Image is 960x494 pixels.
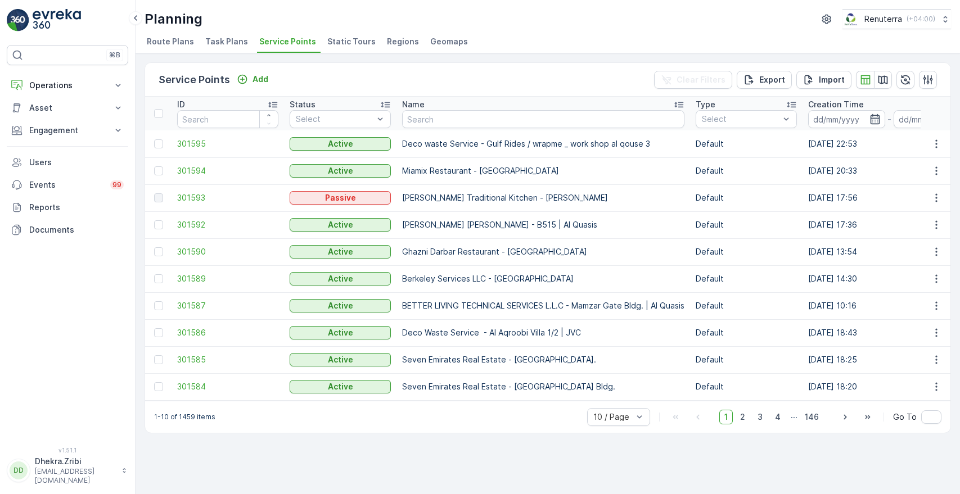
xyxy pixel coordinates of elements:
[719,410,733,424] span: 1
[696,381,797,392] p: Default
[696,138,797,149] p: Default
[7,9,29,31] img: logo
[154,355,163,364] div: Toggle Row Selected
[7,97,128,119] button: Asset
[7,456,128,485] button: DDDhekra.Zribi[EMAIL_ADDRESS][DOMAIN_NAME]
[177,273,278,284] a: 301589
[154,139,163,148] div: Toggle Row Selected
[791,410,797,424] p: ...
[112,180,121,189] p: 99
[696,219,797,230] p: Default
[402,327,684,338] p: Deco Waste Service - Al Aqroobi Villa 1/2 | JVC
[864,13,902,25] p: Renuterra
[290,99,316,110] p: Status
[154,220,163,229] div: Toggle Row Selected
[7,219,128,241] a: Documents
[737,71,792,89] button: Export
[893,411,917,423] span: Go To
[290,191,391,205] button: Passive
[159,72,230,88] p: Service Points
[402,246,684,257] p: Ghazni Darbar Restaurant - [GEOGRAPHIC_DATA]
[819,74,845,85] p: Import
[29,102,106,114] p: Asset
[177,327,278,338] a: 301586
[328,273,353,284] p: Active
[696,165,797,176] p: Default
[735,410,750,424] span: 2
[290,353,391,366] button: Active
[696,354,797,365] p: Default
[177,192,278,203] a: 301593
[402,381,684,392] p: Seven Emirates Real Estate - [GEOGRAPHIC_DATA] Bldg.
[402,273,684,284] p: Berkeley Services LLC - [GEOGRAPHIC_DATA]
[328,381,353,392] p: Active
[842,9,951,29] button: Renuterra(+04:00)
[177,300,278,311] a: 301587
[402,99,425,110] p: Name
[177,165,278,176] a: 301594
[154,382,163,391] div: Toggle Row Selected
[35,467,116,485] p: [EMAIL_ADDRESS][DOMAIN_NAME]
[696,327,797,338] p: Default
[696,192,797,203] p: Default
[177,138,278,149] a: 301595
[800,410,824,424] span: 146
[430,36,468,47] span: Geomaps
[177,219,278,230] span: 301592
[842,13,860,25] img: Screenshot_2024-07-26_at_13.33.01.png
[10,461,28,479] div: DD
[7,174,128,196] a: Events99
[7,447,128,454] span: v 1.51.1
[702,114,779,125] p: Select
[290,272,391,285] button: Active
[154,193,163,202] div: Toggle Row Selected
[654,71,732,89] button: Clear Filters
[29,125,106,136] p: Engagement
[177,99,185,110] p: ID
[29,157,124,168] p: Users
[290,326,391,339] button: Active
[402,138,684,149] p: Deco waste Service - Gulf Rides / wrapme _ work shop al qouse 3
[696,99,715,110] p: Type
[147,36,194,47] span: Route Plans
[402,300,684,311] p: BETTER LIVING TECHNICAL SERVICES L.L.C - Mamzar Gate Bldg. | Al Quasis
[808,99,864,110] p: Creation Time
[328,300,353,311] p: Active
[29,202,124,213] p: Reports
[402,192,684,203] p: [PERSON_NAME] Traditional Kitchen - [PERSON_NAME]
[290,245,391,259] button: Active
[29,179,103,191] p: Events
[154,247,163,256] div: Toggle Row Selected
[290,218,391,232] button: Active
[328,327,353,338] p: Active
[177,381,278,392] a: 301584
[325,192,356,203] p: Passive
[7,74,128,97] button: Operations
[259,36,316,47] span: Service Points
[145,10,202,28] p: Planning
[154,301,163,310] div: Toggle Row Selected
[752,410,768,424] span: 3
[328,165,353,176] p: Active
[327,36,376,47] span: Static Tours
[154,274,163,283] div: Toggle Row Selected
[328,246,353,257] p: Active
[402,219,684,230] p: [PERSON_NAME] [PERSON_NAME] - B515 | Al Quasis
[290,299,391,312] button: Active
[402,165,684,176] p: Miamix Restaurant - [GEOGRAPHIC_DATA]
[677,74,725,85] p: Clear Filters
[696,246,797,257] p: Default
[177,110,278,128] input: Search
[7,196,128,219] a: Reports
[907,15,935,24] p: ( +04:00 )
[290,380,391,393] button: Active
[29,224,124,235] p: Documents
[696,300,797,311] p: Default
[177,246,278,257] a: 301590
